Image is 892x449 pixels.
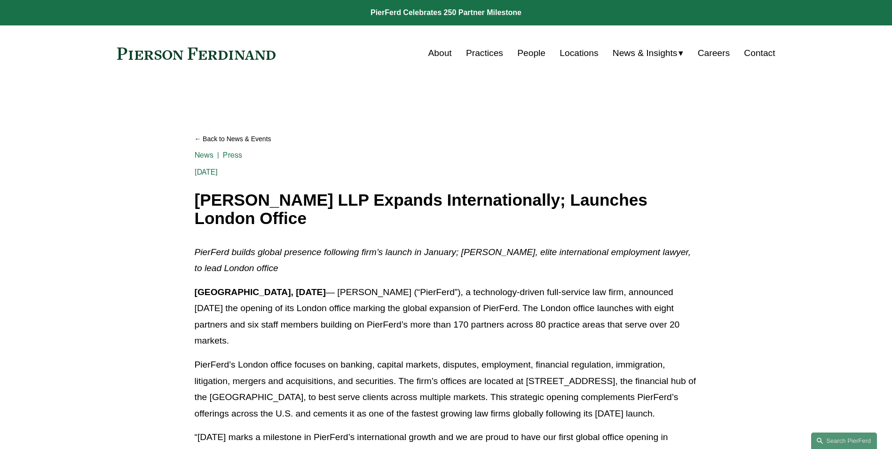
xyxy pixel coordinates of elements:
[195,151,214,160] a: News
[560,44,598,62] a: Locations
[811,433,877,449] a: Search this site
[613,45,678,62] span: News & Insights
[466,44,503,62] a: Practices
[744,44,775,62] a: Contact
[195,131,698,147] a: Back to News & Events
[195,284,698,349] p: — [PERSON_NAME] (“PierFerd”), a technology-driven full-service law firm, announced [DATE] the ope...
[195,168,218,176] span: [DATE]
[698,44,730,62] a: Careers
[428,44,452,62] a: About
[195,287,326,297] strong: [GEOGRAPHIC_DATA], [DATE]
[223,151,242,160] a: Press
[613,44,684,62] a: folder dropdown
[195,357,698,422] p: PierFerd’s London office focuses on banking, capital markets, disputes, employment, financial reg...
[195,191,698,227] h1: [PERSON_NAME] LLP Expands Internationally; Launches London Office
[517,44,545,62] a: People
[195,247,694,273] em: PierFerd builds global presence following firm’s launch in January; [PERSON_NAME], elite internat...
